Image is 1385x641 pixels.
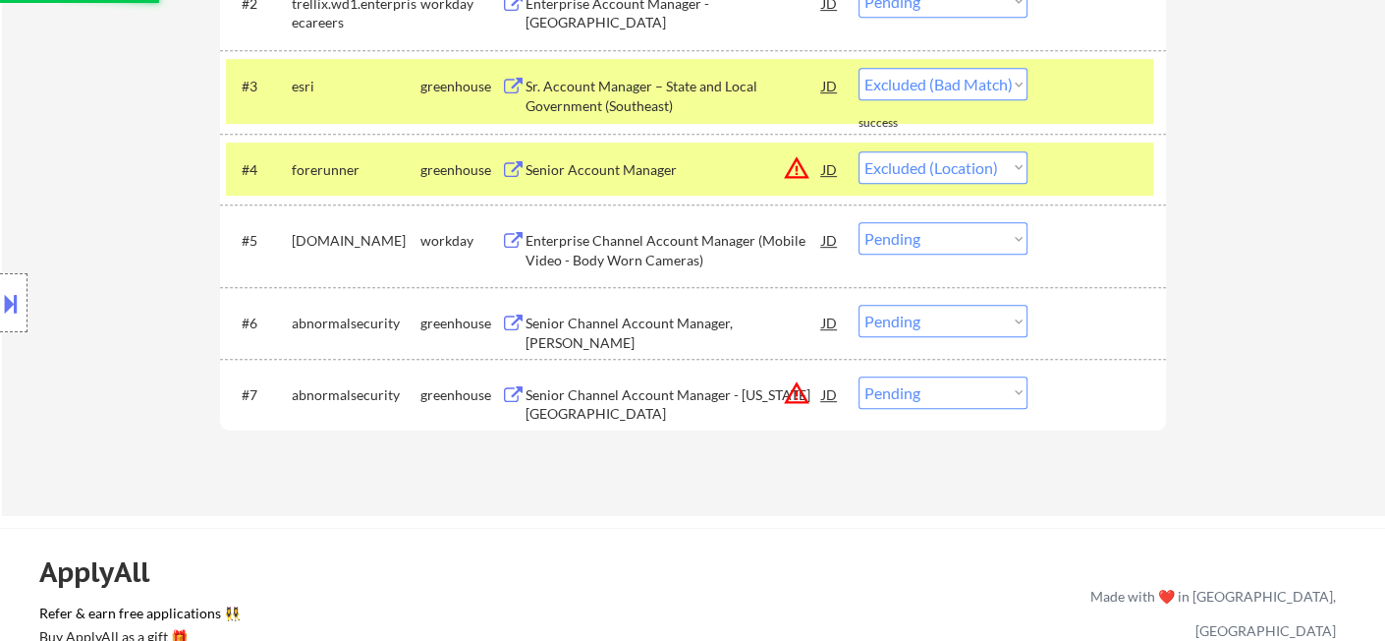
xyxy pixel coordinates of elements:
[292,314,420,333] div: abnormalsecurity
[526,160,822,180] div: Senior Account Manager
[292,385,420,405] div: abnormalsecurity
[420,77,501,96] div: greenhouse
[39,555,172,589] div: ApplyAll
[820,377,840,412] div: JD
[820,305,840,340] div: JD
[526,231,822,269] div: Enterprise Channel Account Manager (Mobile Video - Body Worn Cameras)
[292,231,420,251] div: [DOMAIN_NAME]
[526,77,822,115] div: Sr. Account Manager – State and Local Government (Southeast)
[783,154,810,182] button: warning_amber
[39,607,680,627] a: Refer & earn free applications 👯‍♀️
[859,115,937,132] div: success
[783,379,810,407] button: warning_amber
[420,314,501,333] div: greenhouse
[420,385,501,405] div: greenhouse
[292,77,420,96] div: esri
[820,151,840,187] div: JD
[242,77,276,96] div: #3
[820,68,840,103] div: JD
[420,160,501,180] div: greenhouse
[526,385,822,424] div: Senior Channel Account Manager - [US_STATE][GEOGRAPHIC_DATA]
[820,222,840,258] div: JD
[292,160,420,180] div: forerunner
[420,231,501,251] div: workday
[526,314,822,352] div: Senior Channel Account Manager, [PERSON_NAME]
